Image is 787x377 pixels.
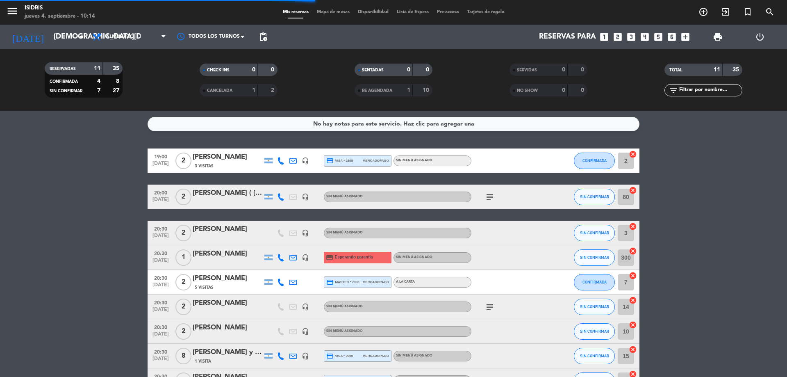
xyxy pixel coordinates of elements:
[150,273,171,282] span: 20:30
[193,249,262,259] div: [PERSON_NAME]
[175,348,191,364] span: 8
[326,157,334,165] i: credit_card
[150,151,171,161] span: 19:00
[326,279,334,286] i: credit_card
[426,67,431,73] strong: 0
[629,150,637,158] i: cancel
[396,280,415,283] span: A LA CARTA
[97,78,100,84] strong: 4
[195,163,214,169] span: 3 Visitas
[6,5,18,20] button: menu
[354,10,393,14] span: Disponibilidad
[6,28,50,46] i: [DATE]
[574,323,615,340] button: SIN CONFIRMAR
[629,345,637,354] i: cancel
[150,282,171,292] span: [DATE]
[574,189,615,205] button: SIN CONFIRMAR
[517,68,537,72] span: SERVIDAS
[50,80,78,84] span: CONFIRMADA
[580,231,609,235] span: SIN CONFIRMAR
[755,32,765,42] i: power_settings_new
[517,89,538,93] span: NO SHOW
[574,299,615,315] button: SIN CONFIRMAR
[539,33,596,41] span: Reservas para
[6,5,18,17] i: menu
[562,67,565,73] strong: 0
[580,354,609,358] span: SIN CONFIRMAR
[580,255,609,260] span: SIN CONFIRMAR
[433,10,463,14] span: Pre-acceso
[150,187,171,197] span: 20:00
[326,157,353,165] span: visa * 2168
[363,158,389,163] span: mercadopago
[582,280,607,284] span: CONFIRMADA
[175,153,191,169] span: 2
[150,161,171,170] span: [DATE]
[302,352,309,360] i: headset_mic
[150,307,171,316] span: [DATE]
[106,34,134,40] span: Almuerzo
[363,353,389,359] span: mercadopago
[252,87,255,93] strong: 1
[599,32,610,42] i: looks_one
[396,159,432,162] span: Sin menú asignado
[485,192,495,202] i: subject
[150,347,171,356] span: 20:30
[629,222,637,231] i: cancel
[362,89,392,93] span: RE AGENDADA
[574,274,615,290] button: CONFIRMADA
[302,303,309,311] i: headset_mic
[612,32,623,42] i: looks_two
[326,352,353,360] span: visa * 0950
[116,78,121,84] strong: 8
[302,157,309,165] i: headset_mic
[629,296,637,304] i: cancel
[669,85,678,95] i: filter_list
[207,68,230,72] span: CHECK INS
[732,67,741,73] strong: 35
[713,32,723,42] span: print
[50,67,76,71] span: RESERVADAS
[680,32,691,42] i: add_box
[580,329,609,334] span: SIN CONFIRMAR
[193,347,262,358] div: [PERSON_NAME] y [PERSON_NAME]
[639,32,650,42] i: looks_4
[150,248,171,258] span: 20:30
[175,225,191,241] span: 2
[393,10,433,14] span: Lista de Espera
[463,10,509,14] span: Tarjetas de regalo
[113,66,121,71] strong: 35
[574,249,615,266] button: SIN CONFIRMAR
[302,193,309,201] i: headset_mic
[193,188,262,199] div: [PERSON_NAME] ( [PERSON_NAME])
[193,273,262,284] div: [PERSON_NAME]
[193,224,262,235] div: [PERSON_NAME]
[739,25,781,49] div: LOG OUT
[653,32,664,42] i: looks_5
[363,279,389,285] span: mercadopago
[150,322,171,331] span: 20:30
[335,254,373,260] span: Esperando garantía
[25,4,95,12] div: isidris
[113,88,121,94] strong: 27
[252,67,255,73] strong: 0
[326,279,359,286] span: master * 7330
[302,229,309,237] i: headset_mic
[150,297,171,307] span: 20:30
[396,354,432,357] span: Sin menú asignado
[193,298,262,308] div: [PERSON_NAME]
[326,195,363,198] span: Sin menú asignado
[581,67,586,73] strong: 0
[326,254,333,261] i: credit_card
[574,348,615,364] button: SIN CONFIRMAR
[94,66,100,71] strong: 11
[175,189,191,205] span: 2
[362,68,384,72] span: SENTADAS
[150,258,171,267] span: [DATE]
[629,247,637,255] i: cancel
[407,67,410,73] strong: 0
[313,10,354,14] span: Mapa de mesas
[629,186,637,194] i: cancel
[25,12,95,21] div: jueves 4. septiembre - 10:14
[175,299,191,315] span: 2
